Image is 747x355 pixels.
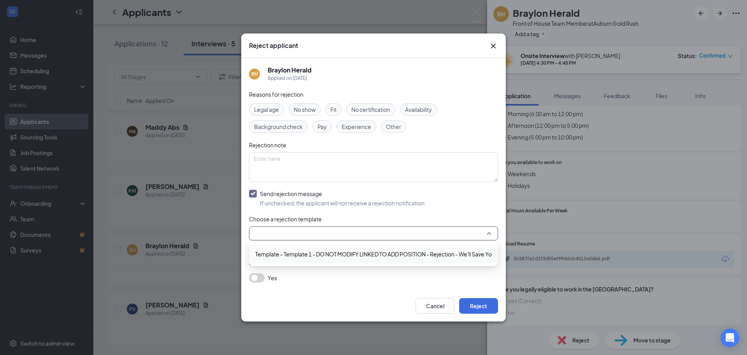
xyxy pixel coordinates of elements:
svg: Cross [489,41,498,51]
button: Reject [459,298,498,314]
span: Yes [268,273,277,283]
span: Legal age [254,105,279,114]
span: Background check [254,122,303,131]
span: Experience [342,122,371,131]
h3: Reject applicant [249,41,298,50]
div: BH [251,71,258,77]
span: Availability [405,105,432,114]
span: Other [386,122,401,131]
button: Close [489,41,498,51]
div: Open Intercom Messenger [721,329,739,347]
span: Fit [330,105,337,114]
button: Cancel [416,298,454,314]
span: Can't find the template you need? Create a new one . [249,244,373,250]
span: No certification [351,105,390,114]
span: No show [294,105,316,114]
span: Rejection note [249,141,286,148]
h5: Braylon Herald [268,66,312,74]
span: Reasons for rejection [249,91,303,98]
span: Template - Template 1 - DO NOT MODIFY LINKED TO ADD POSITION - Rejection - We'll Save Your Applic... [255,250,526,258]
div: Applied on [DATE] [268,74,312,82]
span: Choose a rejection template [249,215,322,223]
span: Pay [317,122,327,131]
